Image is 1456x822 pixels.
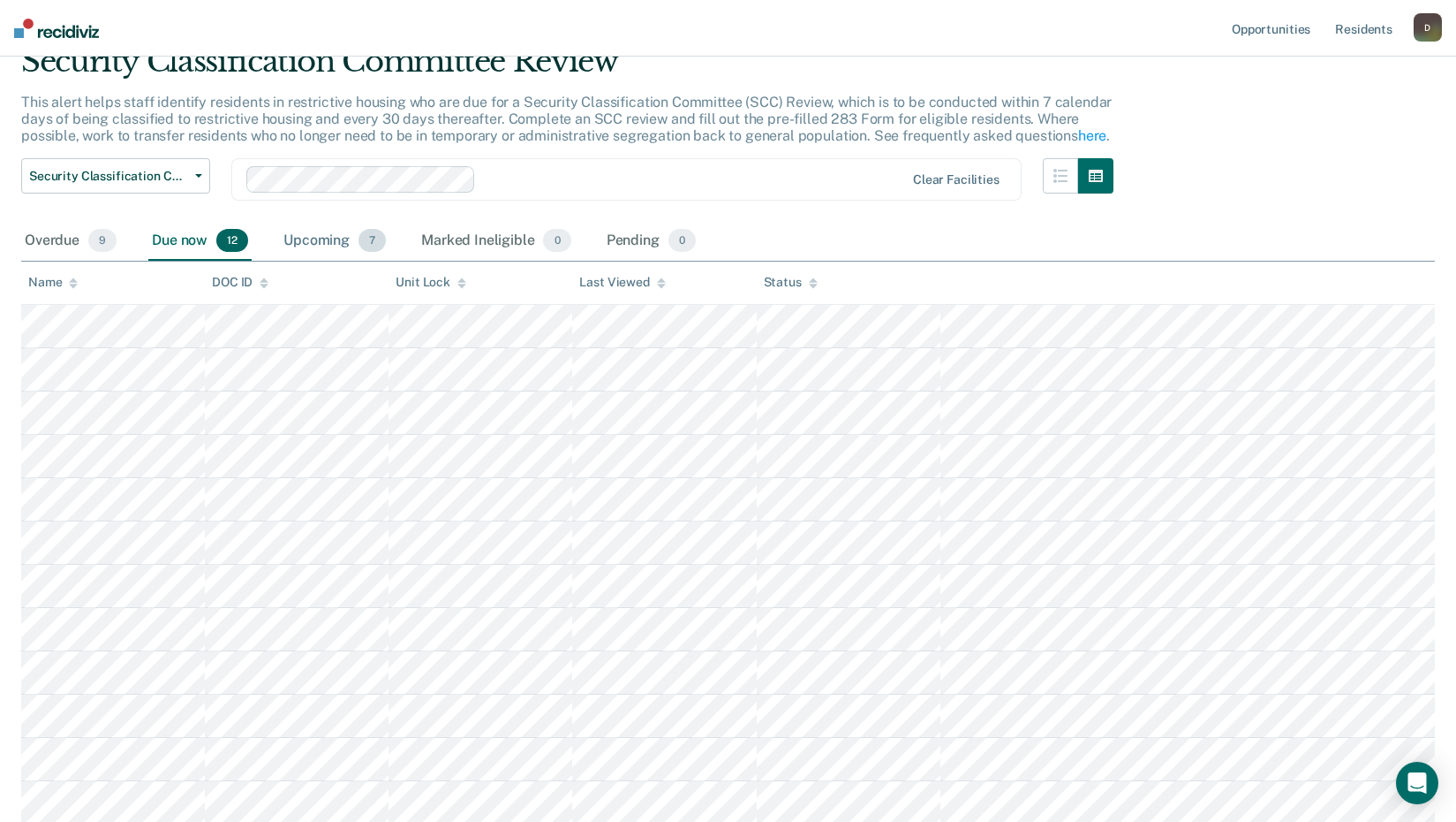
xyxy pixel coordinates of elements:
[396,275,466,290] div: Unit Lock
[21,94,1112,144] p: This alert helps staff identify residents in restrictive housing who are due for a Security Class...
[21,43,1113,94] div: Security Classification Committee Review
[88,229,117,252] span: 9
[668,229,696,252] span: 0
[764,275,818,290] div: Status
[358,229,386,252] span: 7
[913,172,1000,187] div: Clear facilities
[14,19,99,38] img: Recidiviz
[579,275,665,290] div: Last Viewed
[280,222,389,261] div: Upcoming7
[216,229,248,252] span: 12
[212,275,268,290] div: DOC ID
[1078,127,1106,144] a: here
[148,222,252,261] div: Due now12
[28,275,78,290] div: Name
[21,222,120,261] div: Overdue9
[543,229,570,252] span: 0
[1396,762,1438,804] div: Open Intercom Messenger
[29,169,188,184] span: Security Classification Committee Review
[603,222,699,261] div: Pending0
[1414,13,1442,42] button: D
[21,158,210,194] button: Security Classification Committee Review
[418,222,575,261] div: Marked Ineligible0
